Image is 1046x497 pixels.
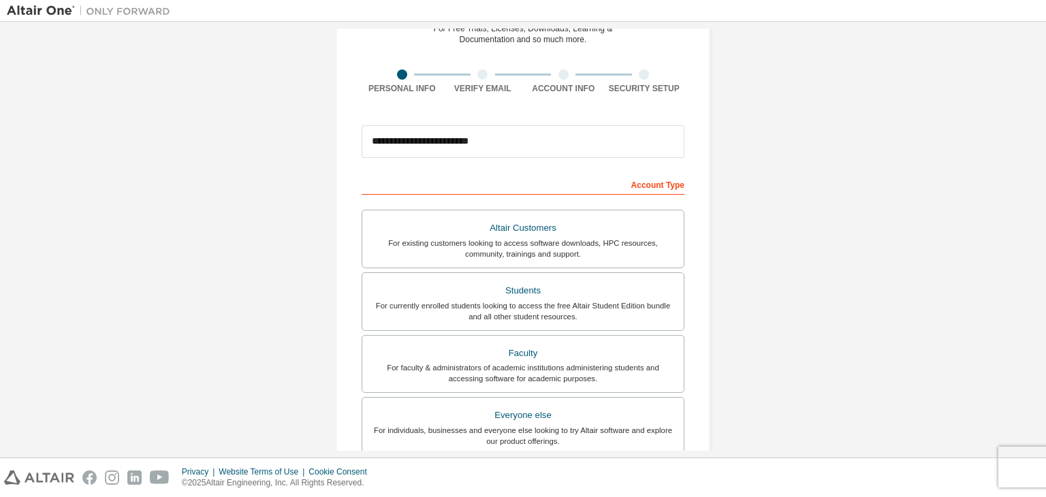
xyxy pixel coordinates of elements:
img: instagram.svg [105,470,119,485]
div: Cookie Consent [308,466,375,477]
div: Verify Email [443,83,524,94]
div: Altair Customers [370,219,676,238]
img: youtube.svg [150,470,170,485]
div: Security Setup [604,83,685,94]
div: Account Info [523,83,604,94]
div: For individuals, businesses and everyone else looking to try Altair software and explore our prod... [370,425,676,447]
img: Altair One [7,4,177,18]
div: For Free Trials, Licenses, Downloads, Learning & Documentation and so much more. [434,23,613,45]
div: For existing customers looking to access software downloads, HPC resources, community, trainings ... [370,238,676,259]
div: For currently enrolled students looking to access the free Altair Student Edition bundle and all ... [370,300,676,322]
div: For faculty & administrators of academic institutions administering students and accessing softwa... [370,362,676,384]
div: Personal Info [362,83,443,94]
p: © 2025 Altair Engineering, Inc. All Rights Reserved. [182,477,375,489]
div: Everyone else [370,406,676,425]
div: Faculty [370,344,676,363]
div: Website Terms of Use [219,466,308,477]
img: facebook.svg [82,470,97,485]
div: Privacy [182,466,219,477]
img: linkedin.svg [127,470,142,485]
img: altair_logo.svg [4,470,74,485]
div: Account Type [362,173,684,195]
div: Students [370,281,676,300]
